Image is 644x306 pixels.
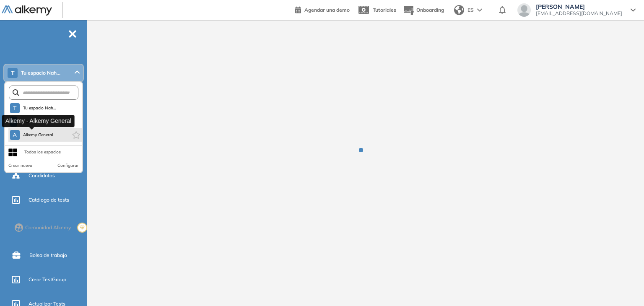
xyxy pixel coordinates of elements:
span: Alkemy General [23,132,53,138]
span: Catálogo de tests [29,196,69,204]
img: arrow [477,8,482,12]
span: [PERSON_NAME] [536,3,622,10]
span: Tutoriales [373,7,396,13]
span: ES [467,6,474,14]
img: Logo [2,5,52,16]
span: Tu espacio Nah... [23,105,56,112]
span: Tu espacio Nah... [21,70,60,76]
img: world [454,5,464,15]
span: T [11,70,15,76]
span: [EMAIL_ADDRESS][DOMAIN_NAME] [536,10,622,17]
span: A [13,132,17,138]
button: Onboarding [403,1,444,19]
div: Alkemy - Alkemy General [2,115,75,127]
a: Agendar una demo [295,4,350,14]
button: Configurar [57,162,79,169]
span: Candidatos [29,172,55,179]
span: Bolsa de trabajo [29,252,67,259]
span: Onboarding [416,7,444,13]
button: Crear nuevo [8,162,32,169]
span: Crear TestGroup [29,276,66,283]
span: T [13,105,16,112]
div: Todos los espacios [24,149,61,156]
span: Agendar una demo [304,7,350,13]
